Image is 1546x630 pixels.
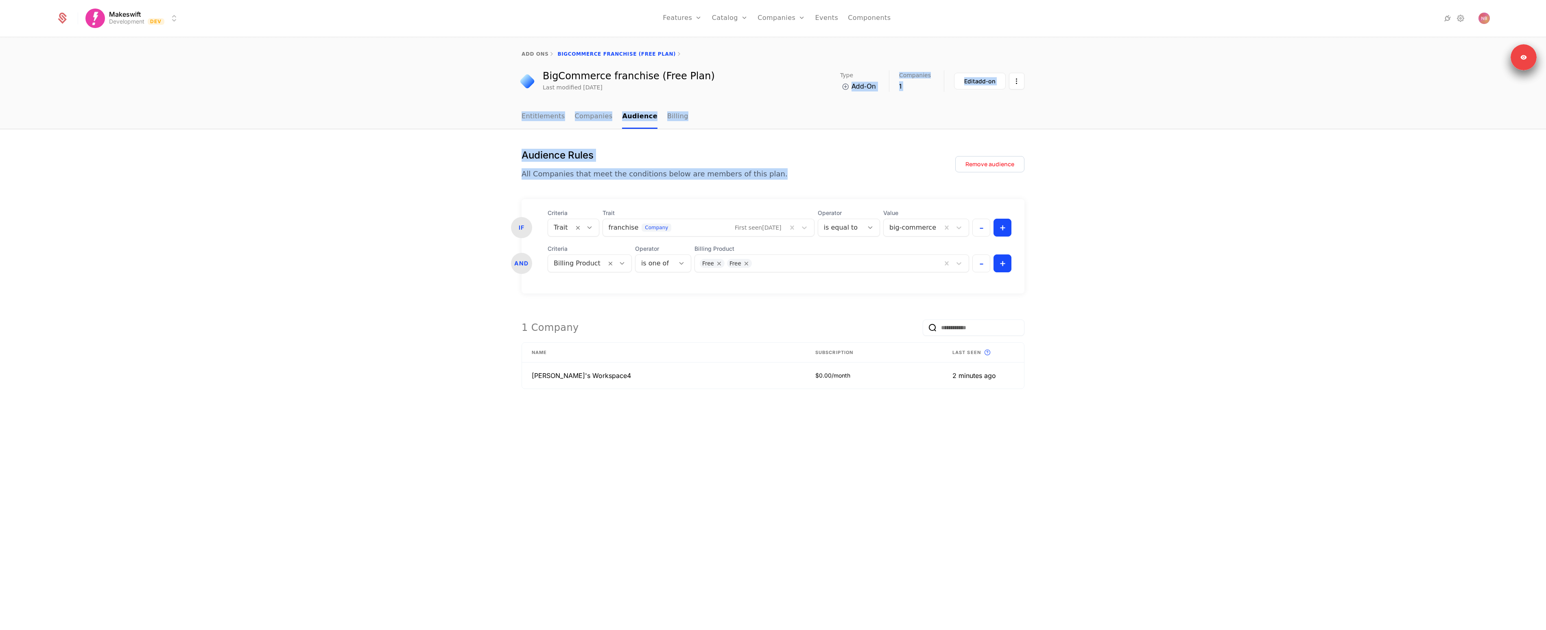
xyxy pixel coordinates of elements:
[714,259,725,268] div: Remove Free
[635,245,691,253] span: Operator
[818,209,880,217] span: Operator
[511,217,532,238] div: IF
[522,168,788,180] p: All Companies that meet the conditions below are members of this plan.
[694,245,969,253] span: Billing Product
[994,219,1011,237] button: +
[522,363,806,389] td: [PERSON_NAME]'s Workspace4
[954,73,1006,89] button: Editadd-on
[603,209,814,217] span: Trait
[1456,13,1465,23] a: Settings
[702,259,714,268] div: Free
[852,82,876,91] span: Add-On
[729,259,741,268] div: Free
[522,343,806,363] th: Name
[943,363,1024,389] td: 2 minutes ago
[972,219,990,237] button: -
[522,105,565,129] a: Entitlements
[1009,73,1024,89] button: Select action
[899,81,931,91] div: 1
[109,11,141,17] span: Makeswift
[994,254,1011,272] button: +
[109,17,144,26] div: Development
[955,156,1024,172] button: Remove audience
[741,259,752,268] div: Remove Free
[511,253,532,274] div: AND
[1478,13,1490,24] button: Open user button
[815,371,933,380] div: $0.00/month
[88,9,179,27] button: Select environment
[522,149,788,162] h1: Audience Rules
[548,245,632,253] span: Criteria
[575,105,613,129] a: Companies
[522,321,579,334] div: 1 Company
[899,72,931,78] span: Companies
[543,83,603,91] div: Last modified [DATE]
[883,209,969,217] span: Value
[840,72,853,78] span: Type
[522,51,548,57] a: add ons
[543,71,715,81] div: BigCommerce franchise (Free Plan)
[972,254,990,272] button: -
[148,18,164,25] span: Dev
[1478,13,1490,24] img: Nathan Booker
[548,209,599,217] span: Criteria
[522,105,1024,129] nav: Main
[952,349,981,356] span: Last seen
[667,105,688,129] a: Billing
[965,160,1014,168] div: Remove audience
[622,105,657,129] a: Audience
[85,9,105,28] img: Makeswift
[522,105,688,129] ul: Choose Sub Page
[964,77,996,85] div: Edit add-on
[806,343,943,363] th: Subscription
[1443,13,1452,23] a: Integrations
